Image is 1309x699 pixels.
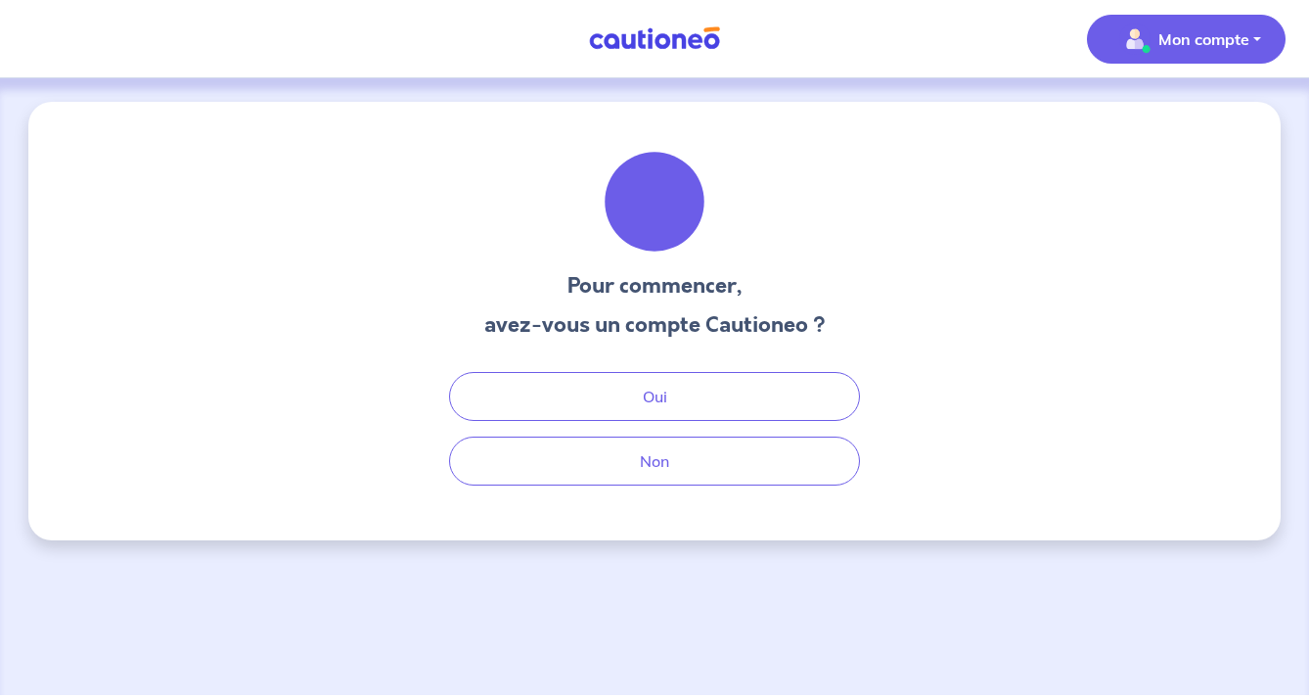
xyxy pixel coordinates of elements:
[1119,23,1151,55] img: illu_account_valid_menu.svg
[1158,27,1249,51] p: Mon compte
[449,437,860,486] button: Non
[602,149,707,255] img: illu_welcome.svg
[484,270,826,302] h3: Pour commencer,
[484,309,826,341] h3: avez-vous un compte Cautioneo ?
[1087,15,1286,64] button: illu_account_valid_menu.svgMon compte
[581,26,728,51] img: Cautioneo
[449,372,860,421] button: Oui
